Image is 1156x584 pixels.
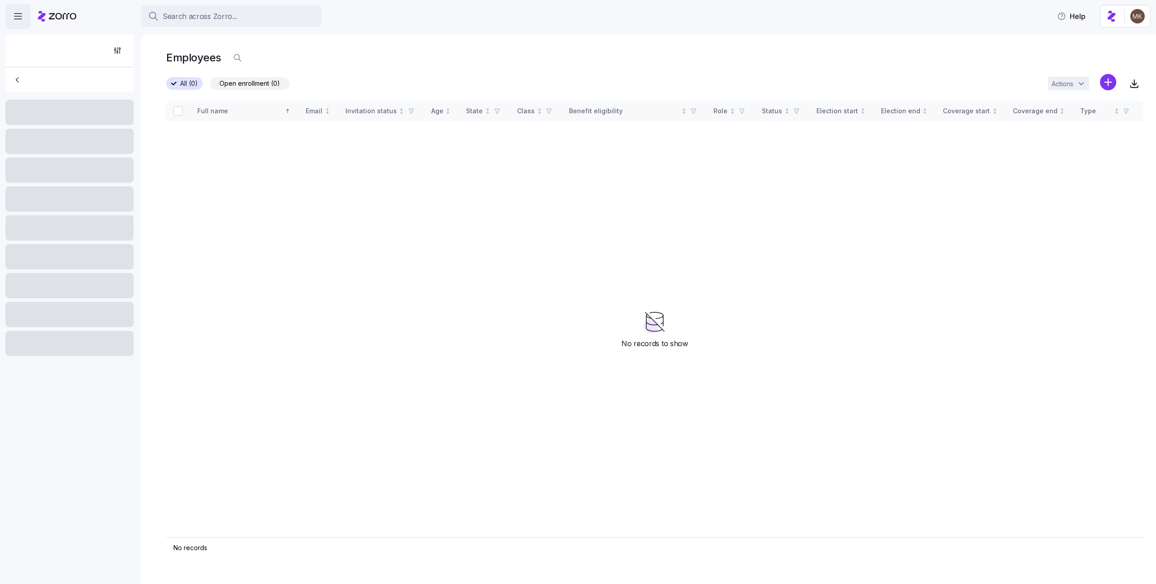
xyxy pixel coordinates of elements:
div: Role [713,106,727,116]
span: All (0) [180,78,198,89]
div: Not sorted [1114,108,1120,114]
div: Invitation status [345,106,397,116]
th: ClassNot sorted [510,101,562,121]
div: Election start [816,106,858,116]
img: 5ab780eebedb11a070f00e4a129a1a32 [1130,9,1145,23]
div: Full name [197,106,283,116]
div: Not sorted [992,108,998,114]
div: Not sorted [729,108,736,114]
div: No records [173,543,1136,552]
div: Not sorted [536,108,543,114]
th: StatusNot sorted [755,101,809,121]
button: Actions [1048,77,1089,90]
th: Invitation statusNot sorted [338,101,424,121]
input: Select all records [173,107,182,116]
button: Search across Zorro... [141,5,322,27]
span: No records to show [621,338,688,349]
button: Help [1050,7,1093,25]
th: AgeNot sorted [424,101,459,121]
th: Election startNot sorted [809,101,874,121]
div: Coverage end [1013,106,1058,116]
th: RoleNot sorted [706,101,755,121]
th: Election endNot sorted [874,101,936,121]
div: Coverage start [943,106,990,116]
div: Not sorted [784,108,790,114]
span: Actions [1052,81,1073,87]
span: Search across Zorro... [163,11,237,22]
div: Sorted ascending [284,108,291,114]
th: EmailNot sorted [298,101,338,121]
div: Not sorted [1059,108,1065,114]
div: Not sorted [922,108,928,114]
div: Not sorted [445,108,451,114]
span: Help [1057,11,1086,22]
svg: add icon [1100,74,1116,90]
th: Benefit eligibilityNot sorted [562,101,706,121]
div: Not sorted [398,108,405,114]
div: Not sorted [485,108,491,114]
th: StateNot sorted [459,101,510,121]
div: Not sorted [860,108,866,114]
span: Open enrollment (0) [219,78,280,89]
div: Age [431,106,443,116]
th: Coverage endNot sorted [1006,101,1073,121]
div: Status [762,106,782,116]
div: Election end [881,106,920,116]
h1: Employees [166,51,221,65]
div: Email [306,106,322,116]
div: Class [517,106,535,116]
div: Not sorted [681,108,687,114]
div: Not sorted [324,108,331,114]
th: TypeNot sorted [1073,101,1139,121]
th: Coverage startNot sorted [936,101,1006,121]
div: State [466,106,483,116]
div: Type [1080,106,1112,116]
div: Benefit eligibility [569,106,679,116]
th: Full nameSorted ascending [190,101,298,121]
